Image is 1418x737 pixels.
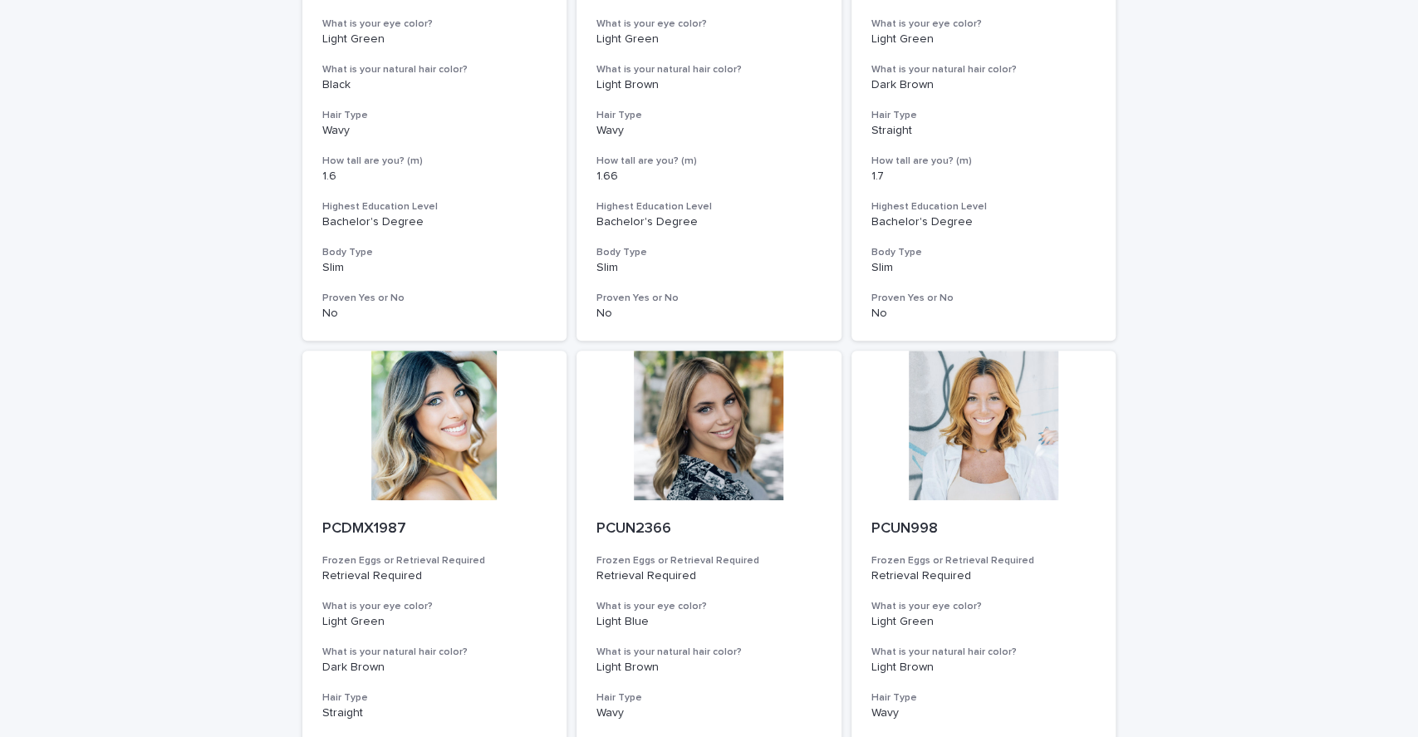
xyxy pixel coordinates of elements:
[322,646,547,659] h3: What is your natural hair color?
[871,661,1097,675] p: Light Brown
[871,520,1097,538] p: PCUN998
[596,17,822,31] h3: What is your eye color?
[596,261,822,275] p: Slim
[871,261,1097,275] p: Slim
[871,17,1097,31] h3: What is your eye color?
[871,307,1097,321] p: No
[871,215,1097,229] p: Bachelor's Degree
[596,155,822,168] h3: How tall are you? (m)
[322,155,547,168] h3: How tall are you? (m)
[871,646,1097,659] h3: What is your natural hair color?
[322,261,547,275] p: Slim
[322,661,547,675] p: Dark Brown
[871,200,1097,214] h3: Highest Education Level
[871,78,1097,92] p: Dark Brown
[322,200,547,214] h3: Highest Education Level
[322,554,547,567] h3: Frozen Eggs or Retrieval Required
[596,520,822,538] p: PCUN2366
[871,706,1097,720] p: Wavy
[596,215,822,229] p: Bachelor's Degree
[871,246,1097,259] h3: Body Type
[596,124,822,138] p: Wavy
[871,554,1097,567] h3: Frozen Eggs or Retrieval Required
[596,691,822,705] h3: Hair Type
[871,124,1097,138] p: Straight
[596,246,822,259] h3: Body Type
[871,600,1097,613] h3: What is your eye color?
[322,292,547,305] h3: Proven Yes or No
[322,246,547,259] h3: Body Type
[596,292,822,305] h3: Proven Yes or No
[322,32,547,47] p: Light Green
[871,109,1097,122] h3: Hair Type
[596,615,822,629] p: Light Blue
[596,307,822,321] p: No
[322,307,547,321] p: No
[596,569,822,583] p: Retrieval Required
[871,32,1097,47] p: Light Green
[322,78,547,92] p: Black
[871,615,1097,629] p: Light Green
[596,661,822,675] p: Light Brown
[322,170,547,184] p: 1.6
[322,706,547,720] p: Straight
[322,17,547,31] h3: What is your eye color?
[322,569,547,583] p: Retrieval Required
[596,600,822,613] h3: What is your eye color?
[596,200,822,214] h3: Highest Education Level
[596,78,822,92] p: Light Brown
[596,63,822,76] h3: What is your natural hair color?
[871,691,1097,705] h3: Hair Type
[871,170,1097,184] p: 1.7
[322,109,547,122] h3: Hair Type
[322,520,547,538] p: PCDMX1987
[871,63,1097,76] h3: What is your natural hair color?
[596,170,822,184] p: 1.66
[596,646,822,659] h3: What is your natural hair color?
[596,554,822,567] h3: Frozen Eggs or Retrieval Required
[322,215,547,229] p: Bachelor's Degree
[596,32,822,47] p: Light Green
[322,600,547,613] h3: What is your eye color?
[322,63,547,76] h3: What is your natural hair color?
[596,706,822,720] p: Wavy
[871,292,1097,305] h3: Proven Yes or No
[596,109,822,122] h3: Hair Type
[322,124,547,138] p: Wavy
[871,155,1097,168] h3: How tall are you? (m)
[322,691,547,705] h3: Hair Type
[871,569,1097,583] p: Retrieval Required
[322,615,547,629] p: Light Green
